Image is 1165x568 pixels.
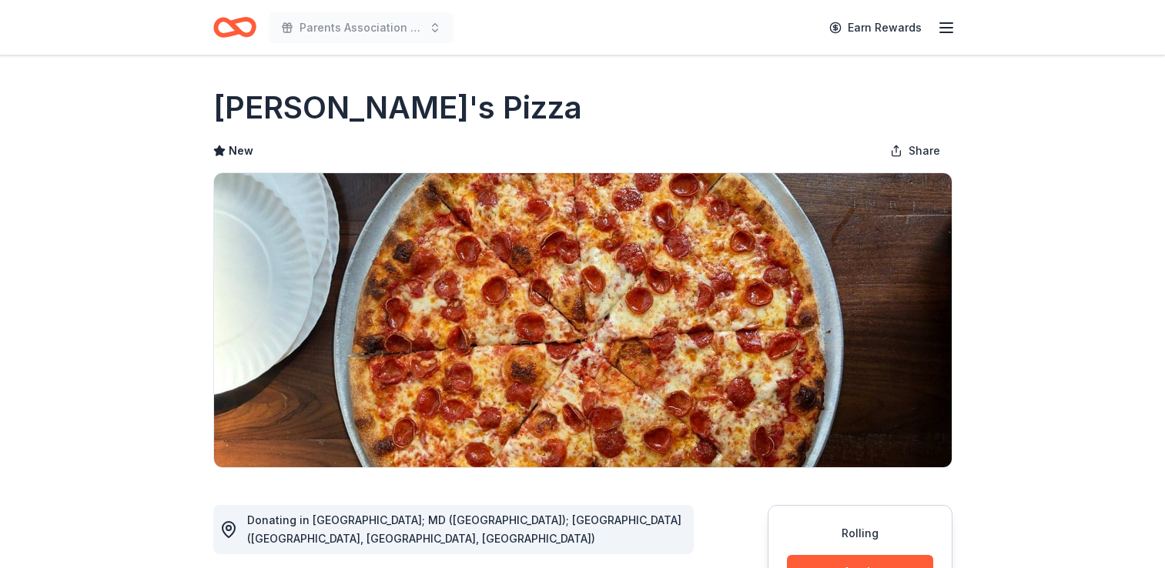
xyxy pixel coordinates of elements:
span: Parents Association Family Weekend [300,18,423,37]
a: Earn Rewards [820,14,931,42]
a: Home [213,9,256,45]
span: Share [909,142,940,160]
button: Parents Association Family Weekend [269,12,454,43]
h1: [PERSON_NAME]'s Pizza [213,86,582,129]
div: Rolling [787,524,933,543]
span: New [229,142,253,160]
button: Share [878,135,952,166]
img: Image for Andy's Pizza [214,173,952,467]
span: Donating in [GEOGRAPHIC_DATA]; MD ([GEOGRAPHIC_DATA]); [GEOGRAPHIC_DATA] ([GEOGRAPHIC_DATA], [GEO... [247,513,681,545]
